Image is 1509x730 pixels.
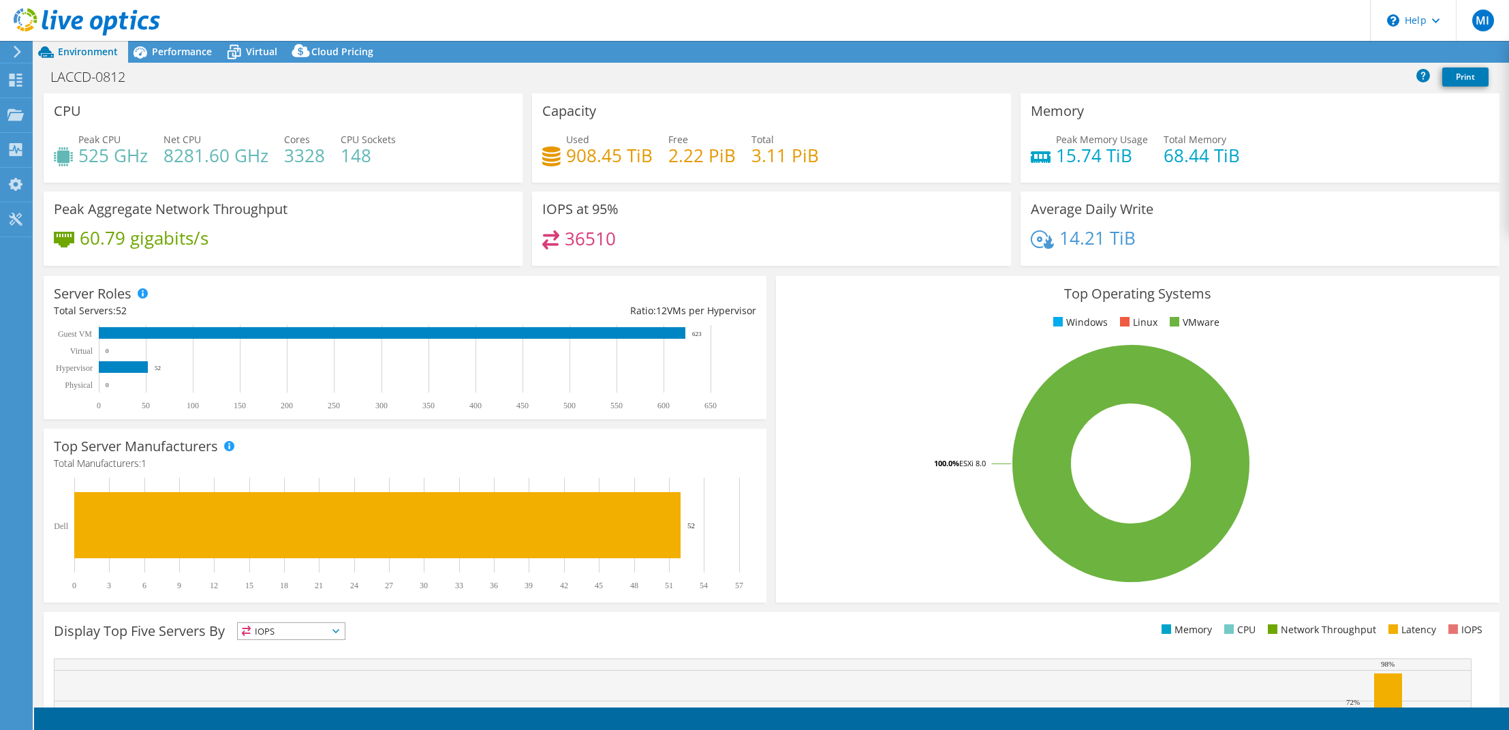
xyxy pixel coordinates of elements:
text: 18 [280,581,288,590]
text: 0 [106,348,109,354]
tspan: 100.0% [934,458,959,468]
span: Free [668,133,688,146]
text: 300 [375,401,388,410]
li: CPU [1221,622,1256,637]
text: 550 [610,401,623,410]
text: Physical [65,380,93,390]
span: Virtual [246,45,277,58]
h4: 68.44 TiB [1164,148,1240,163]
span: Peak Memory Usage [1056,133,1148,146]
h1: LACCD-0812 [44,70,146,85]
text: 400 [469,401,482,410]
text: 350 [422,401,435,410]
h3: Top Server Manufacturers [54,439,218,454]
span: MI [1472,10,1494,31]
h4: 15.74 TiB [1056,148,1148,163]
span: Environment [58,45,118,58]
h3: Server Roles [54,286,131,301]
text: 52 [687,521,695,530]
h3: Top Operating Systems [786,286,1489,301]
h4: 60.79 gigabits/s [80,230,208,245]
text: Guest VM [58,329,92,339]
h3: CPU [54,104,81,119]
li: Memory [1158,622,1212,637]
text: 57 [735,581,743,590]
text: 600 [657,401,670,410]
h3: Peak Aggregate Network Throughput [54,202,287,217]
span: Total [751,133,774,146]
h4: 908.45 TiB [566,148,653,163]
text: 50 [142,401,150,410]
span: Peak CPU [78,133,121,146]
svg: \n [1387,14,1399,27]
h3: Capacity [542,104,596,119]
h3: Average Daily Write [1031,202,1153,217]
span: Net CPU [164,133,201,146]
li: Network Throughput [1264,622,1376,637]
text: 250 [328,401,340,410]
span: IOPS [238,623,345,639]
text: 0 [106,382,109,389]
li: Latency [1385,622,1436,637]
span: Cloud Pricing [311,45,373,58]
text: 36 [490,581,498,590]
text: 500 [563,401,576,410]
span: 12 [656,304,667,317]
h3: Memory [1031,104,1084,119]
text: 72% [1346,698,1360,706]
text: 9 [177,581,181,590]
h3: IOPS at 95% [542,202,619,217]
text: 3 [107,581,111,590]
tspan: ESXi 8.0 [959,458,986,468]
span: Performance [152,45,212,58]
text: 42 [560,581,568,590]
text: 48 [630,581,638,590]
text: 450 [516,401,529,410]
text: Hypervisor [56,363,93,373]
text: 30 [420,581,428,590]
span: CPU Sockets [341,133,396,146]
text: 33 [455,581,463,590]
text: Dell [54,521,68,531]
text: 24 [350,581,358,590]
text: 623 [692,331,702,337]
text: 45 [595,581,603,590]
h4: 148 [341,148,396,163]
text: 51 [665,581,673,590]
span: Total Memory [1164,133,1226,146]
li: Linux [1117,315,1157,330]
li: IOPS [1445,622,1482,637]
h4: 36510 [565,231,616,246]
text: 150 [234,401,246,410]
h4: 3.11 PiB [751,148,819,163]
text: 0 [72,581,76,590]
text: 0 [97,401,101,410]
h4: 525 GHz [78,148,148,163]
text: 12 [210,581,218,590]
text: Virtual [70,346,93,356]
text: 54 [700,581,708,590]
span: Cores [284,133,310,146]
div: Ratio: VMs per Hypervisor [405,303,757,318]
text: 6 [142,581,146,590]
a: Print [1442,67,1489,87]
text: 52 [155,365,161,371]
span: Used [566,133,589,146]
text: 200 [281,401,293,410]
text: 21 [315,581,323,590]
text: 100 [187,401,199,410]
h4: 14.21 TiB [1059,230,1136,245]
h4: 3328 [284,148,325,163]
h4: 2.22 PiB [668,148,736,163]
div: Total Servers: [54,303,405,318]
text: 650 [704,401,717,410]
h4: Total Manufacturers: [54,456,756,471]
li: VMware [1166,315,1219,330]
text: 39 [525,581,533,590]
span: 52 [116,304,127,317]
text: 98% [1381,660,1395,668]
span: 1 [141,457,146,470]
text: 27 [385,581,393,590]
li: Windows [1050,315,1108,330]
text: 15 [245,581,253,590]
